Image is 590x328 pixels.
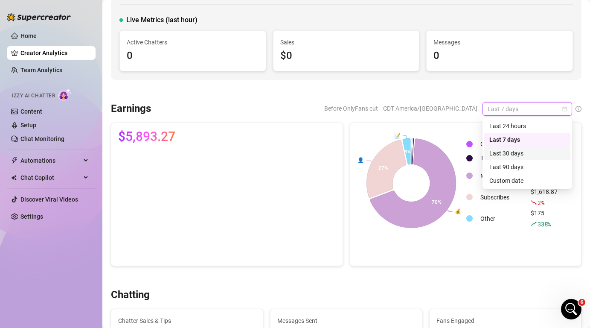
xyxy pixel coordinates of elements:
a: Creator Analytics [20,46,89,60]
h3: Earnings [111,102,151,116]
div: $1,618.87 [531,187,558,208]
span: Izzy AI Chatter [12,92,55,100]
p: Hi [PERSON_NAME] [17,61,154,75]
span: Messages [433,38,566,47]
td: Chatter Sales [477,138,526,151]
img: Chat Copilot [11,175,17,181]
div: Super Mass, Dark Mode, Message Library & Bump Improvements [9,197,162,314]
iframe: Intercom live chat [561,299,581,319]
a: Content [20,108,42,115]
div: 0 [127,48,259,64]
span: calendar [562,106,567,111]
div: Giselle [38,129,58,138]
img: Profile image for Giselle [108,14,125,31]
div: Last 24 hours [489,121,565,131]
a: Setup [20,122,36,129]
img: Profile image for Giselle [17,120,35,138]
p: How can we help? [17,75,154,90]
span: 2 % [538,199,544,207]
div: $175 [531,208,558,229]
button: News [128,249,171,284]
div: Profile image for GiselleThanks for reaching out! Could you let me know when you first noticed th... [9,113,162,145]
div: • [DATE] [60,129,84,138]
h3: Chatting [111,288,150,302]
div: Close [147,14,162,29]
span: Messages [49,271,79,277]
span: CDT America/[GEOGRAPHIC_DATA] [383,102,477,115]
div: Profile image for Ella [91,14,108,31]
span: Last 7 days [488,102,567,115]
button: Help [85,249,128,284]
span: Active Chatters [127,38,259,47]
button: Find a time [17,169,153,186]
a: Discover Viral Videos [20,196,78,203]
td: Other [477,208,526,229]
text: 💰 [455,208,462,215]
text: 📝 [394,132,401,138]
a: Settings [20,213,43,220]
span: Chat Copilot [20,171,81,184]
div: 0 [433,48,566,64]
div: Last 90 days [489,162,565,172]
a: Chat Monitoring [20,135,64,142]
div: Last 90 days [484,160,570,174]
div: Recent message [17,108,153,117]
span: Fans Engaged [436,316,574,325]
a: Home [20,32,37,39]
div: Last 7 days [484,133,570,146]
span: Home [12,271,31,277]
span: Before OnlyFans cut [324,102,378,115]
div: Recent messageProfile image for GiselleThanks for reaching out! Could you let me know when you fi... [9,100,162,145]
span: info-circle [575,106,581,112]
img: AI Chatter [58,88,72,101]
span: fall [531,199,537,205]
span: $5,893.27 [118,130,175,143]
span: Live Metrics (last hour) [126,15,198,25]
a: Team Analytics [20,67,62,73]
img: Super Mass, Dark Mode, Message Library & Bump Improvements [9,197,162,257]
div: Last 24 hours [484,119,570,133]
div: $0 [280,48,413,64]
button: Messages [43,249,85,284]
td: Subscribes [477,187,526,208]
div: Schedule a FREE consulting call: [17,157,153,166]
div: Profile image for Nir [124,14,141,31]
span: 338 % [538,220,551,228]
span: rise [531,221,537,227]
span: thunderbolt [11,157,18,164]
img: logo [17,17,74,29]
td: Tips [477,152,526,165]
div: Last 30 days [489,149,565,158]
span: Sales [280,38,413,47]
div: Last 30 days [484,146,570,160]
div: Custom date [489,176,565,185]
td: Mass Messages [477,166,526,186]
span: Help [100,271,113,277]
span: Messages Sent [277,316,415,325]
text: 👤 [357,157,363,163]
span: Automations [20,154,81,167]
span: Chatter Sales & Tips [118,316,256,325]
img: logo-BBDzfeDw.svg [7,13,71,21]
div: Last 7 days [489,135,565,144]
span: 6 [578,299,585,306]
span: News [141,271,157,277]
div: Custom date [484,174,570,187]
